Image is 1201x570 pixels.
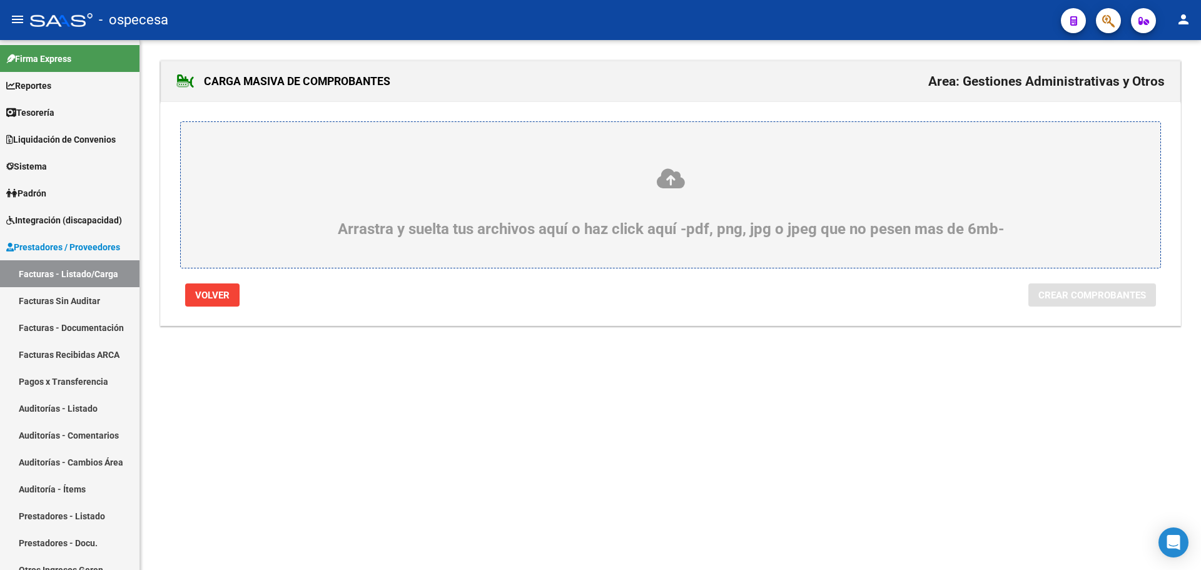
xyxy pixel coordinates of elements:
span: - ospecesa [99,6,168,34]
span: Tesorería [6,106,54,120]
div: Open Intercom Messenger [1158,527,1188,557]
button: Volver [185,283,240,307]
span: Integración (discapacidad) [6,213,122,227]
span: Sistema [6,160,47,173]
span: Reportes [6,79,51,93]
mat-icon: menu [10,12,25,27]
h1: CARGA MASIVA DE COMPROBANTES [176,71,390,91]
h2: Area: Gestiones Administrativas y Otros [928,69,1165,93]
span: Padrón [6,186,46,200]
div: Arrastra y suelta tus archivos aquí o haz click aquí -pdf, png, jpg o jpeg que no pesen mas de 6mb- [211,167,1130,238]
span: Firma Express [6,52,71,66]
mat-icon: person [1176,12,1191,27]
span: Crear Comprobantes [1038,290,1146,301]
span: Volver [195,290,230,301]
span: Liquidación de Convenios [6,133,116,146]
button: Crear Comprobantes [1028,283,1156,307]
span: Prestadores / Proveedores [6,240,120,254]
